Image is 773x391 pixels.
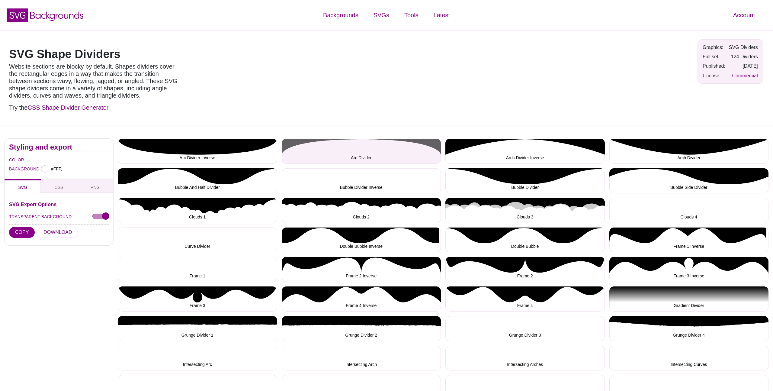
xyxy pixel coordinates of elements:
[609,228,769,253] button: Frame 1 Inverse
[9,165,17,173] label: BACKGROUND
[727,52,759,61] td: 124 Dividers
[701,71,727,80] td: License:
[118,346,277,371] button: Intersecting Arc
[282,257,441,282] button: Frame 2 Inverse
[445,286,605,312] button: Frame 4
[609,346,769,371] button: Intersecting Curves
[282,316,441,341] button: Grunge Divider 2
[726,6,762,24] a: Account
[701,52,727,61] td: Full set:
[9,227,35,238] button: COPY
[9,63,181,99] p: Website sections are blocky by default. Shapes dividers cover the rectangular edges in a way that...
[55,185,63,190] span: CSS
[445,316,605,341] button: Grunge Divider 3
[9,202,109,207] h3: SVG Export Options
[282,168,441,193] button: Bubble Divider Inverse
[366,6,397,24] a: SVGs
[609,257,769,282] button: Frame 3 Inverse
[445,346,605,371] button: Intersecting Arches
[426,6,457,24] a: Latest
[445,198,605,223] button: Clouds 3
[118,198,277,223] button: Clouds 1
[316,6,366,24] a: Backgrounds
[727,43,759,52] td: SVG Dividers
[9,156,17,164] label: COLOR
[282,198,441,223] button: Clouds 2
[9,145,109,150] h2: Styling and export
[118,286,277,312] button: Frame 3
[282,286,441,312] button: Frame 4 Inverse
[701,43,727,52] td: Graphics:
[41,179,77,193] button: CSS
[118,168,277,193] button: Bubble And Half Divider
[609,168,769,193] button: Bubble Side Divider
[732,73,758,78] a: Commercial
[282,228,441,253] button: Double Bubble Inverse
[609,286,769,312] button: Gradient Divider
[282,139,441,164] button: Arc Divider
[282,346,441,371] button: Intersecting Arch
[609,198,769,223] button: Clouds 4
[118,316,277,341] button: Grunge Divider 1
[445,139,605,164] button: Arch Divider Inverse
[397,6,426,24] a: Tools
[28,104,108,111] a: CSS Shape Divider Generator
[9,104,181,111] p: Try the .
[91,185,100,190] span: PNG
[118,228,277,253] button: Curve Divider
[118,139,277,164] button: Arc Divider Inverse
[37,227,78,238] button: DOWNLOAD
[701,62,727,70] td: Published:
[609,316,769,341] button: Grunge Divider 4
[445,168,605,193] button: Bubble Divider
[118,257,277,282] button: Frame 1
[445,257,605,282] button: Frame 2
[727,62,759,70] td: [DATE]
[77,179,113,193] button: PNG
[609,139,769,164] button: Arch Divider
[445,228,605,253] button: Double Bubble
[9,213,72,221] label: TRANSPARENT BACKGROUND
[9,48,181,60] h1: SVG Shape Dividers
